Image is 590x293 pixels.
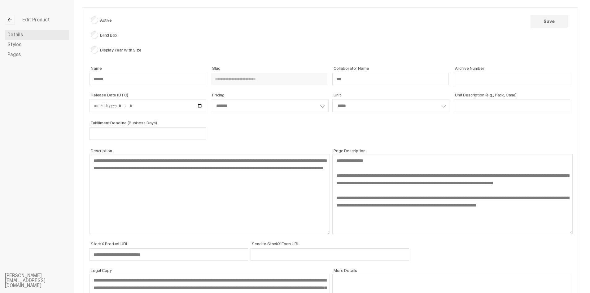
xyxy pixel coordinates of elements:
input: Blind Box [91,31,98,39]
span: Details [7,32,23,37]
textarea: Description [90,154,330,234]
span: Styles [7,42,21,47]
span: Legal Copy [91,268,330,273]
select: Pricing [211,100,329,112]
span: Slug [212,66,327,70]
input: Slug [211,73,327,85]
span: Unit [334,93,450,97]
span: Send to StockX Form URL [252,242,409,246]
span: Archive Number [455,66,570,70]
span: Name [91,66,206,70]
textarea: Page Description [332,154,573,234]
input: Archive Number [454,73,570,85]
span: Unit Description (e.g., Pack, Case) [455,93,570,97]
input: Fulfillment Deadline (Business Days) [90,127,206,140]
span: Description [91,149,330,153]
span: Edit Product [22,17,50,22]
span: Release Date (UTC) [91,93,206,97]
input: Display Year With Size [91,46,98,54]
select: Unit [332,100,450,112]
span: Fulfillment Deadline (Business Days) [91,121,206,125]
span: Blind Box [91,31,330,39]
input: Unit Description (e.g., Pack, Case) [454,100,570,112]
input: Active [91,16,98,24]
span: More Details [334,268,570,273]
li: [PERSON_NAME][EMAIL_ADDRESS][DOMAIN_NAME] [5,273,79,288]
span: StockX Product URL [91,242,248,246]
a: Pages [5,50,69,60]
span: Display Year With Size [91,46,330,54]
a: Details [5,30,69,40]
input: Name [90,73,206,85]
span: Pages [7,52,21,57]
button: Save [531,15,568,28]
span: Collaborator Name [334,66,449,70]
input: Send to StockX Form URL [251,248,409,261]
input: StockX Product URL [90,248,248,261]
input: Release Date (UTC) [90,100,206,112]
span: Page Description [334,149,573,153]
span: Active [91,16,330,24]
a: Styles [5,40,69,50]
input: Collaborator Name [332,73,449,85]
span: Pricing [212,93,329,97]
